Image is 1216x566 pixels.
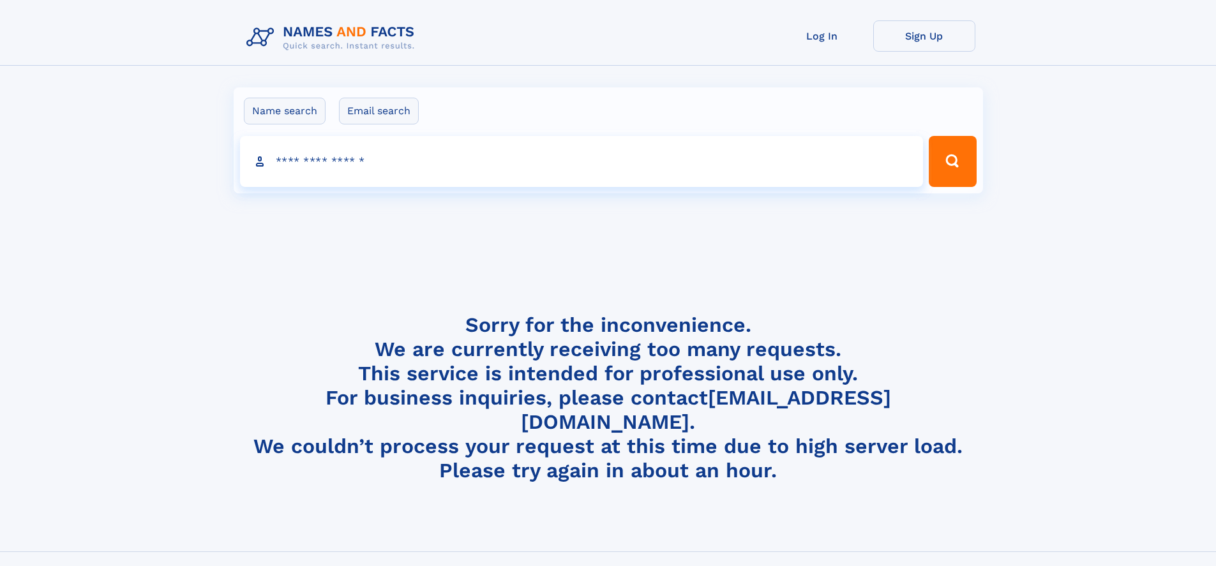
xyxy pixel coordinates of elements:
[771,20,873,52] a: Log In
[339,98,419,124] label: Email search
[521,385,891,434] a: [EMAIL_ADDRESS][DOMAIN_NAME]
[241,313,975,483] h4: Sorry for the inconvenience. We are currently receiving too many requests. This service is intend...
[241,20,425,55] img: Logo Names and Facts
[929,136,976,187] button: Search Button
[244,98,326,124] label: Name search
[240,136,924,187] input: search input
[873,20,975,52] a: Sign Up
